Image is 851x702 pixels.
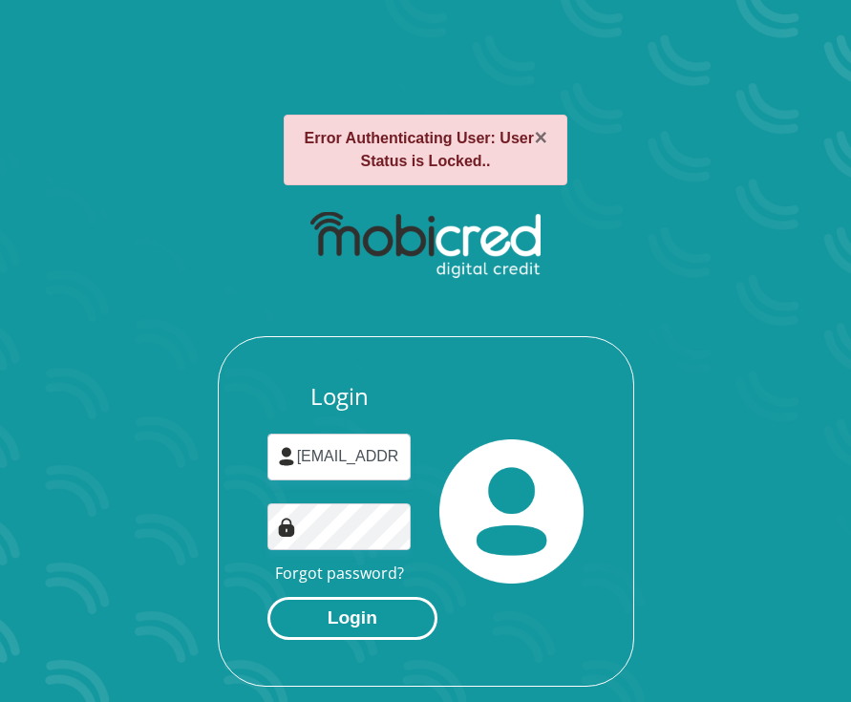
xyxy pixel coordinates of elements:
[267,597,437,640] button: Login
[310,212,541,279] img: mobicred logo
[535,127,547,149] button: ×
[275,563,404,584] a: Forgot password?
[305,130,534,169] strong: Error Authenticating User: User Status is Locked..
[277,518,296,537] img: Image
[277,447,296,466] img: user-icon image
[267,434,412,480] input: Username
[267,383,412,411] h3: Login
